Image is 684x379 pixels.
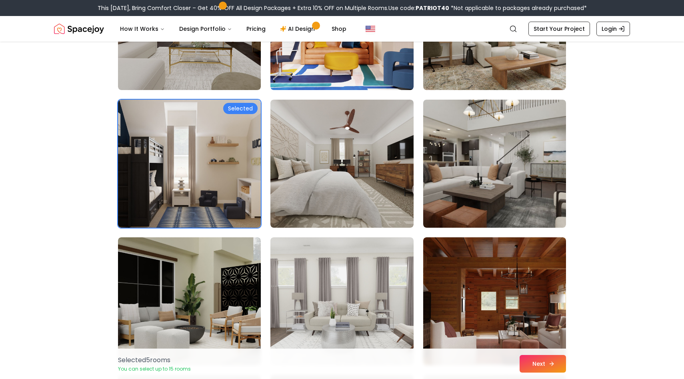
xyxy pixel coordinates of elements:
button: How It Works [114,21,171,37]
a: Shop [325,21,353,37]
span: Use code: [388,4,449,12]
img: Room room-52 [118,237,261,365]
button: Next [520,355,566,373]
a: AI Design [274,21,324,37]
b: PATRIOT40 [416,4,449,12]
a: Pricing [240,21,272,37]
p: Selected 5 room s [118,355,191,365]
a: Start Your Project [528,22,590,36]
p: You can select up to 15 rooms [118,366,191,372]
img: Room room-49 [118,100,261,228]
div: This [DATE], Bring Comfort Closer – Get 40% OFF All Design Packages + Extra 10% OFF on Multiple R... [98,4,587,12]
img: Room room-50 [270,100,413,228]
button: Design Portfolio [173,21,238,37]
img: Room room-51 [423,100,566,228]
nav: Global [54,16,630,42]
img: Room room-54 [423,237,566,365]
img: Spacejoy Logo [54,21,104,37]
img: United States [366,24,375,34]
div: Selected [223,103,258,114]
nav: Main [114,21,353,37]
a: Spacejoy [54,21,104,37]
span: *Not applicable to packages already purchased* [449,4,587,12]
a: Login [596,22,630,36]
img: Room room-53 [270,237,413,365]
